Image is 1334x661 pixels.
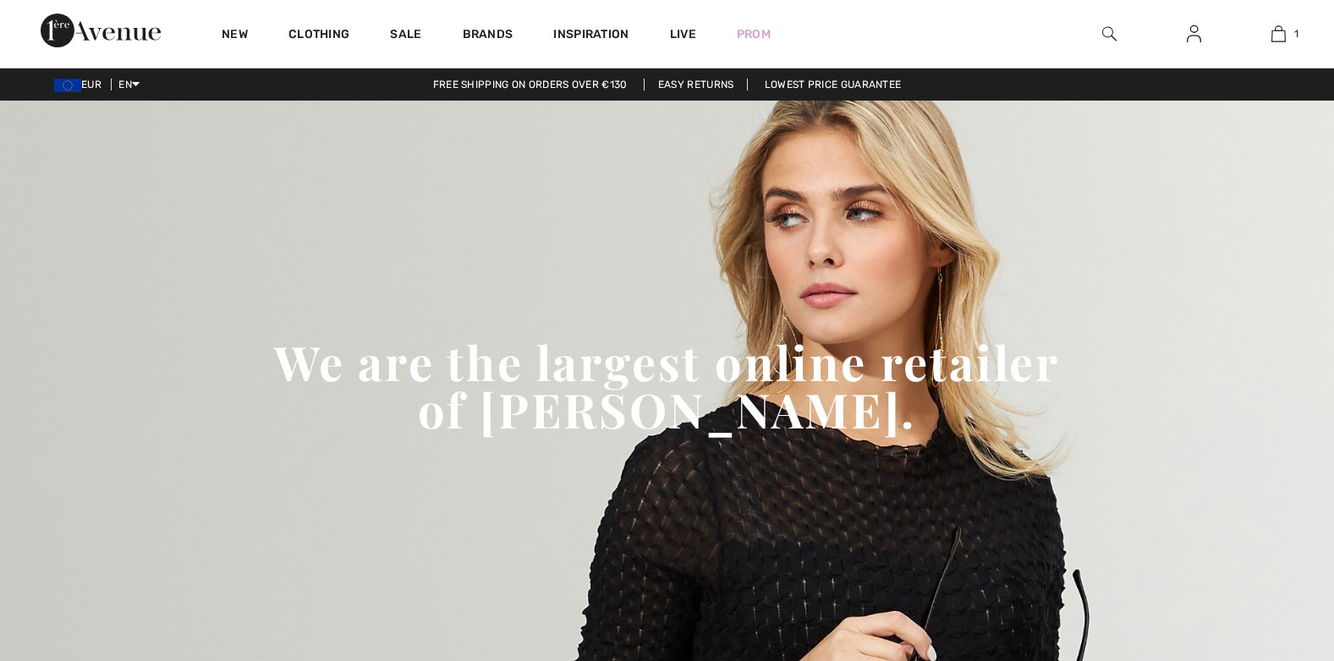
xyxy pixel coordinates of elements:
[54,79,108,90] span: EUR
[54,79,81,92] img: Euro
[463,27,513,45] a: Brands
[420,79,641,90] a: Free shipping on orders over €130
[1173,24,1215,45] a: Sign In
[288,27,349,45] a: Clothing
[751,79,915,90] a: Lowest Price Guarantee
[1237,24,1320,44] a: 1
[41,14,161,47] img: 1ère Avenue
[553,27,629,45] span: Inspiration
[1102,24,1117,44] img: search the website
[1187,24,1201,44] img: My Info
[670,25,696,43] a: Live
[1294,26,1298,41] span: 1
[222,27,248,45] a: New
[390,27,421,45] a: Sale
[67,385,1267,433] span: of [PERSON_NAME].
[118,79,140,90] span: EN
[1271,24,1286,44] img: My Bag
[737,25,771,43] a: Prom
[644,79,749,90] a: Easy Returns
